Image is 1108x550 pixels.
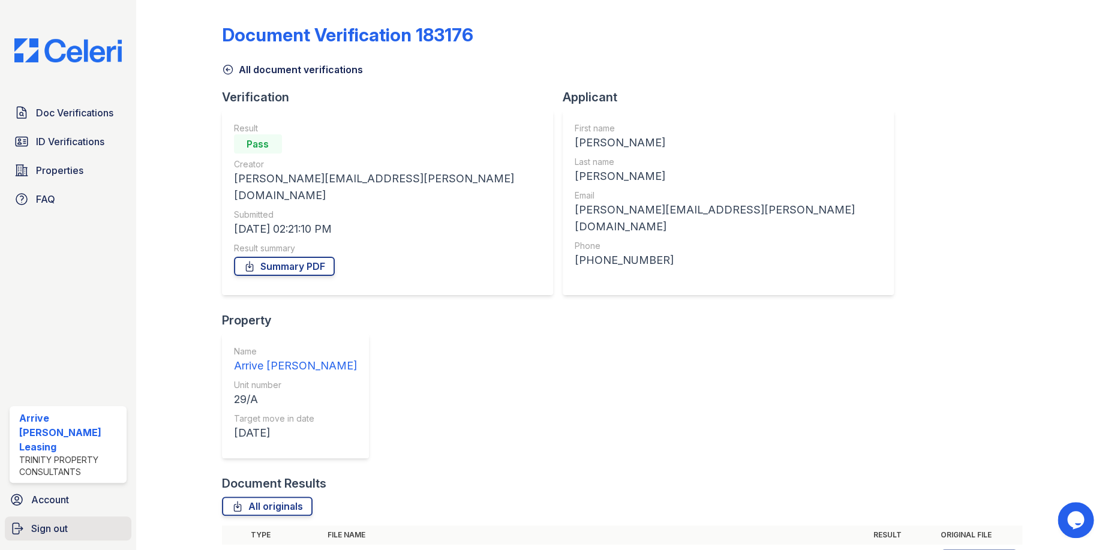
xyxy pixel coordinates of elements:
span: ID Verifications [36,134,104,149]
div: Last name [575,156,882,168]
div: Email [575,190,882,202]
th: Original file [936,525,1022,545]
a: Sign out [5,516,131,540]
div: [DATE] [234,425,357,441]
span: Doc Verifications [36,106,113,120]
div: Result summary [234,242,541,254]
th: Type [246,525,323,545]
span: Sign out [31,521,68,536]
div: Target move in date [234,413,357,425]
div: First name [575,122,882,134]
div: Trinity Property Consultants [19,454,122,478]
th: Result [869,525,936,545]
a: Account [5,488,131,512]
div: Arrive [PERSON_NAME] [234,357,357,374]
div: Name [234,345,357,357]
span: Account [31,492,69,507]
div: Arrive [PERSON_NAME] Leasing [19,411,122,454]
div: Phone [575,240,882,252]
a: Properties [10,158,127,182]
a: Summary PDF [234,257,335,276]
div: [PERSON_NAME][EMAIL_ADDRESS][PERSON_NAME][DOMAIN_NAME] [575,202,882,235]
img: CE_Logo_Blue-a8612792a0a2168367f1c8372b55b34899dd931a85d93a1a3d3e32e68fde9ad4.png [5,38,131,62]
a: All originals [222,497,313,516]
div: 29/A [234,391,357,408]
div: Document Results [222,475,326,492]
div: [PERSON_NAME][EMAIL_ADDRESS][PERSON_NAME][DOMAIN_NAME] [234,170,541,204]
div: [PERSON_NAME] [575,168,882,185]
div: Verification [222,89,563,106]
a: Doc Verifications [10,101,127,125]
div: [DATE] 02:21:10 PM [234,221,541,238]
div: Result [234,122,541,134]
a: All document verifications [222,62,363,77]
a: FAQ [10,187,127,211]
a: ID Verifications [10,130,127,154]
div: [PHONE_NUMBER] [575,252,882,269]
div: Unit number [234,379,357,391]
div: Property [222,312,379,329]
div: Creator [234,158,541,170]
span: Properties [36,163,83,178]
div: Submitted [234,209,541,221]
div: [PERSON_NAME] [575,134,882,151]
div: Document Verification 183176 [222,24,473,46]
div: Pass [234,134,282,154]
span: FAQ [36,192,55,206]
div: Applicant [563,89,903,106]
iframe: chat widget [1058,502,1096,538]
a: Name Arrive [PERSON_NAME] [234,345,357,374]
th: File name [323,525,869,545]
